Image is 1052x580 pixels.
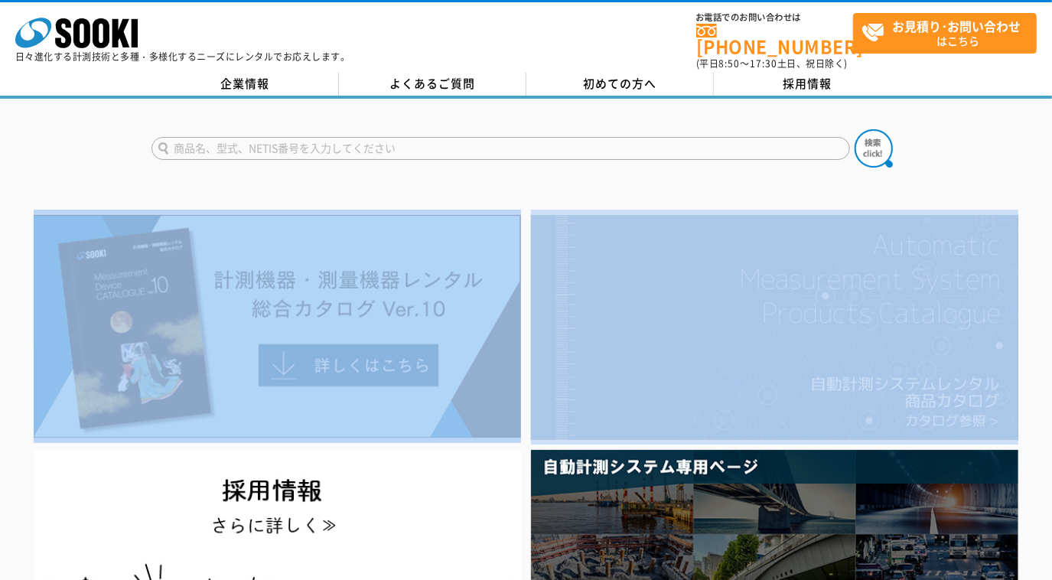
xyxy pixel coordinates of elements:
img: 自動計測システムカタログ [531,215,1018,440]
a: よくあるご質問 [339,73,526,96]
p: 日々進化する計測技術と多種・多様化するニーズにレンタルでお応えします。 [15,52,350,61]
span: (平日 ～ 土日、祝日除く) [696,57,848,70]
a: [PHONE_NUMBER] [696,24,853,55]
a: 採用情報 [714,73,901,96]
img: btn_search.png [855,129,893,168]
span: はこちら [861,14,1036,52]
span: 8:50 [719,57,741,70]
img: Catalog Ver10 [34,215,521,438]
input: 商品名、型式、NETIS番号を入力してください [151,137,850,160]
strong: お見積り･お問い合わせ [893,17,1021,35]
span: お電話でのお問い合わせは [696,13,853,22]
a: 初めての方へ [526,73,714,96]
a: 企業情報 [151,73,339,96]
span: 17:30 [750,57,777,70]
a: お見積り･お問い合わせはこちら [853,13,1037,54]
span: 初めての方へ [583,75,656,92]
